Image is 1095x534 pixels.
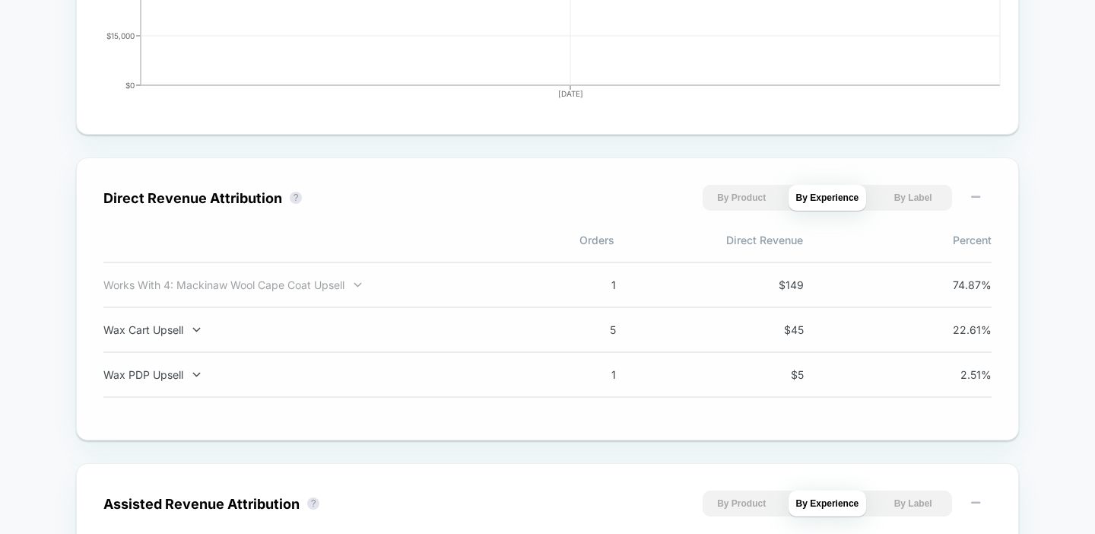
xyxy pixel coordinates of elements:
[614,234,803,246] span: Direct Revenue
[703,185,781,211] button: By Product
[703,491,781,517] button: By Product
[735,278,804,291] span: $ 149
[103,368,503,381] div: Wax PDP Upsell
[923,368,992,381] span: 2.51 %
[923,323,992,336] span: 22.61 %
[547,278,616,291] span: 1
[874,491,952,517] button: By Label
[547,368,616,381] span: 1
[923,278,992,291] span: 74.87 %
[426,234,614,246] span: Orders
[103,190,282,206] div: Direct Revenue Attribution
[290,192,302,204] button: ?
[103,278,503,291] div: Works With 4: Mackinaw Wool Cape Coat Upsell
[803,234,992,246] span: Percent
[106,31,135,40] tspan: $15,000
[547,323,616,336] span: 5
[789,185,867,211] button: By Experience
[735,323,804,336] span: $ 45
[874,185,952,211] button: By Label
[307,497,319,510] button: ?
[125,81,135,90] tspan: $0
[735,368,804,381] span: $ 5
[103,496,300,512] div: Assisted Revenue Attribution
[558,89,583,98] tspan: [DATE]
[789,491,867,517] button: By Experience
[103,323,503,336] div: Wax Cart Upsell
